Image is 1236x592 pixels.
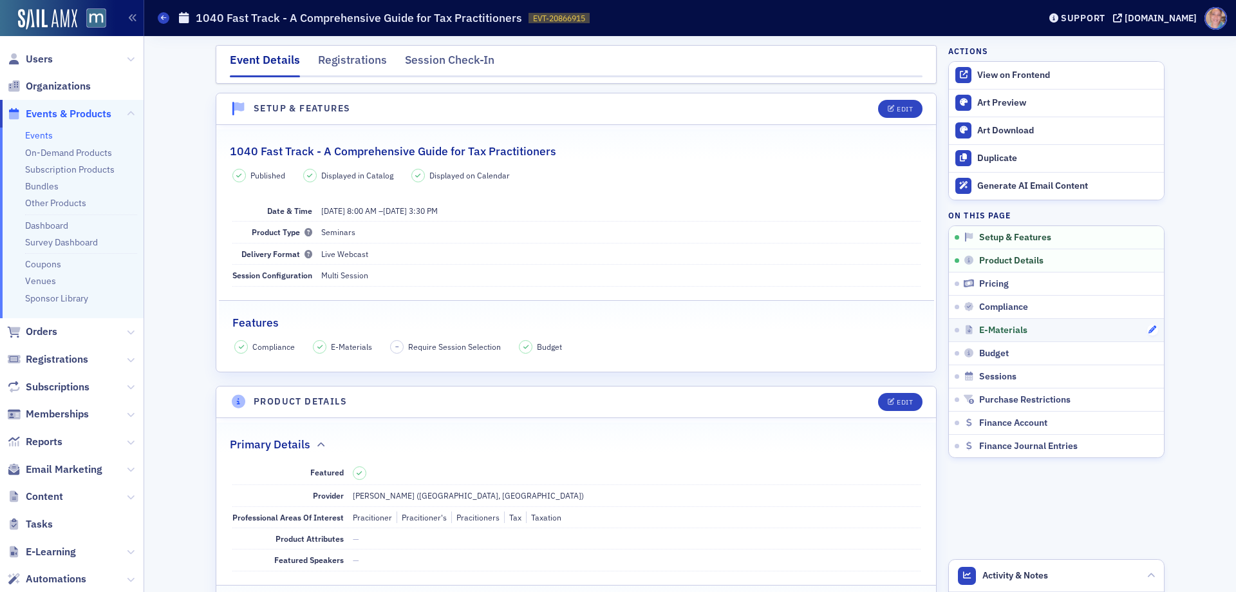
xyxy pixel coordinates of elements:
a: Content [7,490,63,504]
span: Purchase Restrictions [979,394,1071,406]
h2: Features [232,314,279,331]
h4: On this page [948,209,1165,221]
span: Activity & Notes [982,569,1048,582]
div: Registrations [318,52,387,75]
span: Professional Areas Of Interest [232,512,344,522]
span: Multi Session [321,270,368,280]
span: Delivery Format [241,249,312,259]
span: Live Webcast [321,249,368,259]
a: Registrations [7,352,88,367]
button: Edit [878,393,922,411]
span: Subscriptions [26,380,89,394]
a: Organizations [7,79,91,93]
span: Product Attributes [276,533,344,544]
span: EVT-20866915 [533,13,585,24]
span: Compliance [252,341,295,352]
a: Dashboard [25,220,68,231]
h2: 1040 Fast Track - A Comprehensive Guide for Tax Practitioners [230,143,556,160]
div: Duplicate [977,153,1157,164]
a: Coupons [25,258,61,270]
span: [DATE] [383,205,407,216]
span: Tasks [26,517,53,531]
div: Tax [504,511,521,523]
a: Users [7,52,53,66]
span: Sessions [979,371,1016,383]
span: Orders [26,325,57,339]
button: Duplicate [949,144,1164,172]
div: Pracitioners [451,511,500,523]
div: [DOMAIN_NAME] [1125,12,1197,24]
a: Automations [7,572,86,586]
a: Other Products [25,197,86,209]
span: Product Type [252,227,312,237]
span: Budget [537,341,562,352]
span: Seminars [321,227,355,237]
span: Setup & Features [979,232,1051,243]
h2: Primary Details [230,436,310,453]
div: Art Download [977,125,1157,137]
span: Budget [979,348,1009,359]
a: Events [25,129,53,141]
dd: – [321,200,921,221]
a: Subscriptions [7,380,89,394]
span: Finance Journal Entries [979,441,1078,452]
div: Taxation [526,511,561,523]
div: Support [1061,12,1105,24]
a: View Homepage [77,8,106,30]
div: Generate AI Email Content [977,180,1157,192]
a: Subscription Products [25,164,115,175]
span: Provider [313,490,344,501]
a: Survey Dashboard [25,236,98,248]
div: View on Frontend [977,70,1157,81]
a: On-Demand Products [25,147,112,158]
a: Memberships [7,407,89,421]
span: Events & Products [26,107,111,121]
h4: Product Details [254,395,347,408]
a: Reports [7,435,62,449]
button: Generate AI Email Content [949,172,1164,200]
span: — [353,533,359,544]
span: Registrations [26,352,88,367]
div: Art Preview [977,97,1157,109]
h4: Actions [948,45,988,57]
div: Edit [897,399,913,406]
span: Email Marketing [26,463,102,477]
span: Memberships [26,407,89,421]
span: Featured [310,467,344,477]
a: Email Marketing [7,463,102,477]
a: Sponsor Library [25,292,88,304]
img: SailAMX [18,9,77,30]
span: Compliance [979,301,1028,313]
span: Featured Speakers [274,555,344,565]
span: Profile [1204,7,1227,30]
span: — [353,555,359,565]
a: Venues [25,275,56,287]
span: E-Learning [26,545,76,559]
a: Events & Products [7,107,111,121]
button: [DOMAIN_NAME] [1113,14,1201,23]
div: Session Check-In [405,52,494,75]
div: Pracitioner [353,511,392,523]
a: Art Download [949,117,1164,144]
a: Bundles [25,180,59,192]
span: Require Session Selection [408,341,501,352]
span: Product Details [979,255,1044,267]
time: 8:00 AM [347,205,377,216]
span: Organizations [26,79,91,93]
span: Published [250,169,285,181]
h4: Setup & Features [254,102,350,115]
span: E-Materials [979,325,1027,336]
time: 3:30 PM [409,205,438,216]
div: Pracitioner's [397,511,447,523]
a: Tasks [7,517,53,531]
span: Automations [26,572,86,586]
span: [PERSON_NAME] ([GEOGRAPHIC_DATA], [GEOGRAPHIC_DATA]) [353,490,584,501]
a: E-Learning [7,545,76,559]
span: Session Configuration [232,270,312,280]
span: Displayed on Calendar [429,169,510,181]
h1: 1040 Fast Track - A Comprehensive Guide for Tax Practitioners [196,10,522,26]
span: Date & Time [267,205,312,216]
div: Event Details [230,52,300,77]
a: View on Frontend [949,62,1164,89]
